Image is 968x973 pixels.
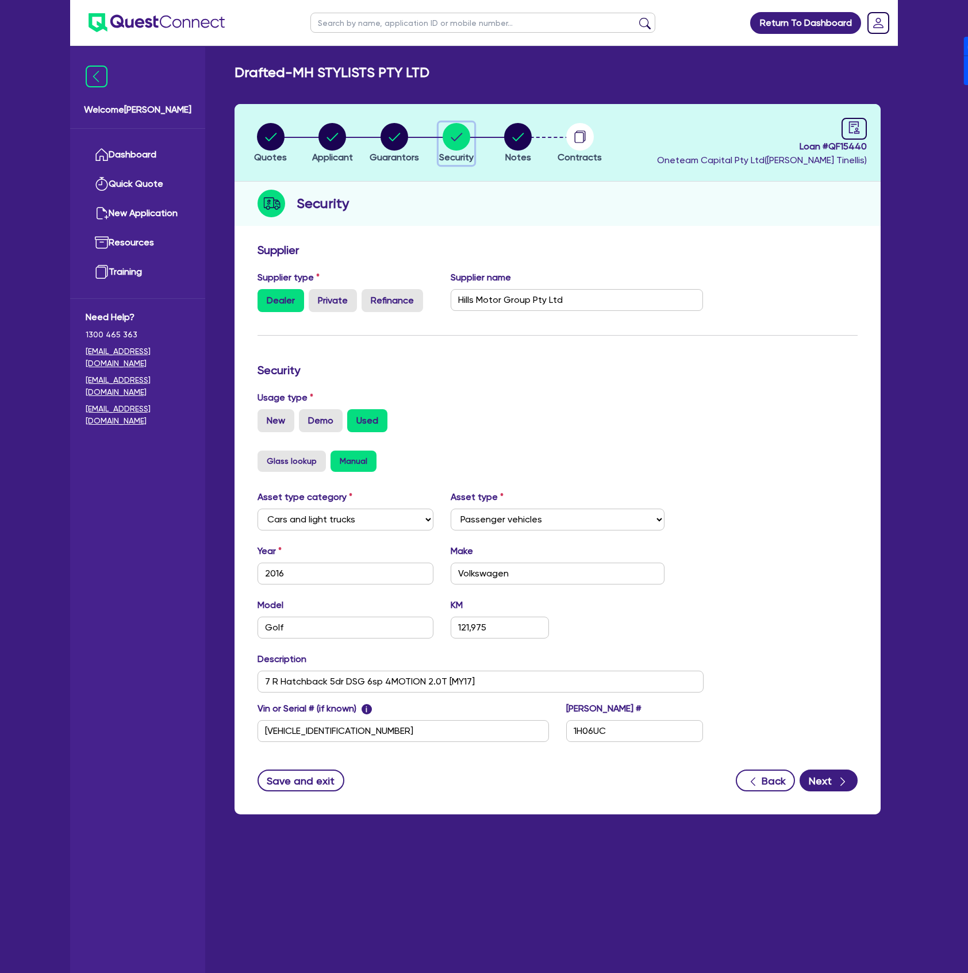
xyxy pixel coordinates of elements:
[657,155,867,166] span: Oneteam Capital Pty Ltd ( [PERSON_NAME] Tinellis )
[451,598,463,612] label: KM
[362,289,423,312] label: Refinance
[312,152,353,163] span: Applicant
[84,103,191,117] span: Welcome [PERSON_NAME]
[258,451,326,472] button: Glass lookup
[258,391,313,405] label: Usage type
[362,704,372,714] span: i
[95,236,109,249] img: resources
[86,66,107,87] img: icon-menu-close
[750,12,861,34] a: Return To Dashboard
[297,193,349,214] h2: Security
[254,152,287,163] span: Quotes
[557,122,602,165] button: Contracts
[451,544,473,558] label: Make
[86,310,190,324] span: Need Help?
[370,152,419,163] span: Guarantors
[258,243,858,257] h3: Supplier
[86,345,190,370] a: [EMAIL_ADDRESS][DOMAIN_NAME]
[258,363,858,377] h3: Security
[310,13,655,33] input: Search by name, application ID or mobile number...
[331,451,377,472] button: Manual
[736,770,795,791] button: Back
[86,170,190,199] a: Quick Quote
[451,490,504,504] label: Asset type
[95,177,109,191] img: quick-quote
[86,140,190,170] a: Dashboard
[312,122,354,165] button: Applicant
[451,271,511,284] label: Supplier name
[258,702,372,716] label: Vin or Serial # (if known)
[86,403,190,427] a: [EMAIL_ADDRESS][DOMAIN_NAME]
[258,652,306,666] label: Description
[309,289,357,312] label: Private
[89,13,225,32] img: quest-connect-logo-blue
[258,490,352,504] label: Asset type category
[369,122,420,165] button: Guarantors
[863,8,893,38] a: Dropdown toggle
[95,265,109,279] img: training
[235,64,429,81] h2: Drafted - MH STYLISTS PTY LTD
[258,190,285,217] img: step-icon
[95,206,109,220] img: new-application
[258,271,320,284] label: Supplier type
[86,199,190,228] a: New Application
[258,409,294,432] label: New
[566,702,642,716] label: [PERSON_NAME] #
[439,152,474,163] span: Security
[258,598,283,612] label: Model
[299,409,343,432] label: Demo
[86,228,190,257] a: Resources
[258,770,344,791] button: Save and exit
[258,544,282,558] label: Year
[505,152,531,163] span: Notes
[86,257,190,287] a: Training
[504,122,532,165] button: Notes
[558,152,602,163] span: Contracts
[848,121,861,134] span: audit
[347,409,387,432] label: Used
[86,374,190,398] a: [EMAIL_ADDRESS][DOMAIN_NAME]
[657,140,867,153] span: Loan # QF15440
[86,329,190,341] span: 1300 465 363
[439,122,474,165] button: Security
[253,122,287,165] button: Quotes
[258,289,304,312] label: Dealer
[800,770,858,791] button: Next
